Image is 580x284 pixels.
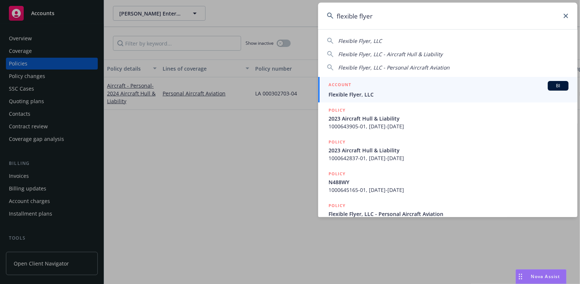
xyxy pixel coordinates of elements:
[516,269,567,284] button: Nova Assist
[329,186,569,194] span: 1000645165-01, [DATE]-[DATE]
[329,106,346,114] h5: POLICY
[329,91,569,98] span: Flexible Flyer, LLC
[329,146,569,154] span: 2023 Aircraft Hull & Liability
[329,138,346,146] h5: POLICY
[329,122,569,130] span: 1000643905-01, [DATE]-[DATE]
[338,37,382,44] span: Flexible Flyer, LLC
[329,154,569,162] span: 1000642837-01, [DATE]-[DATE]
[338,64,450,71] span: Flexible Flyer, LLC - Personal Aircraft Aviation
[338,51,443,58] span: Flexible Flyer, LLC - Aircraft Hull & Liability
[531,273,560,280] span: Nova Assist
[318,102,577,134] a: POLICY2023 Aircraft Hull & Liability1000643905-01, [DATE]-[DATE]
[318,198,577,230] a: POLICYFlexible Flyer, LLC - Personal Aircraft Aviation
[329,170,346,177] h5: POLICY
[329,115,569,122] span: 2023 Aircraft Hull & Liability
[318,134,577,166] a: POLICY2023 Aircraft Hull & Liability1000642837-01, [DATE]-[DATE]
[329,210,569,218] span: Flexible Flyer, LLC - Personal Aircraft Aviation
[318,3,577,29] input: Search...
[329,202,346,209] h5: POLICY
[318,166,577,198] a: POLICYN488WY1000645165-01, [DATE]-[DATE]
[551,82,566,89] span: BI
[516,270,525,284] div: Drag to move
[329,81,351,90] h5: ACCOUNT
[329,178,569,186] span: N488WY
[318,77,577,102] a: ACCOUNTBIFlexible Flyer, LLC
